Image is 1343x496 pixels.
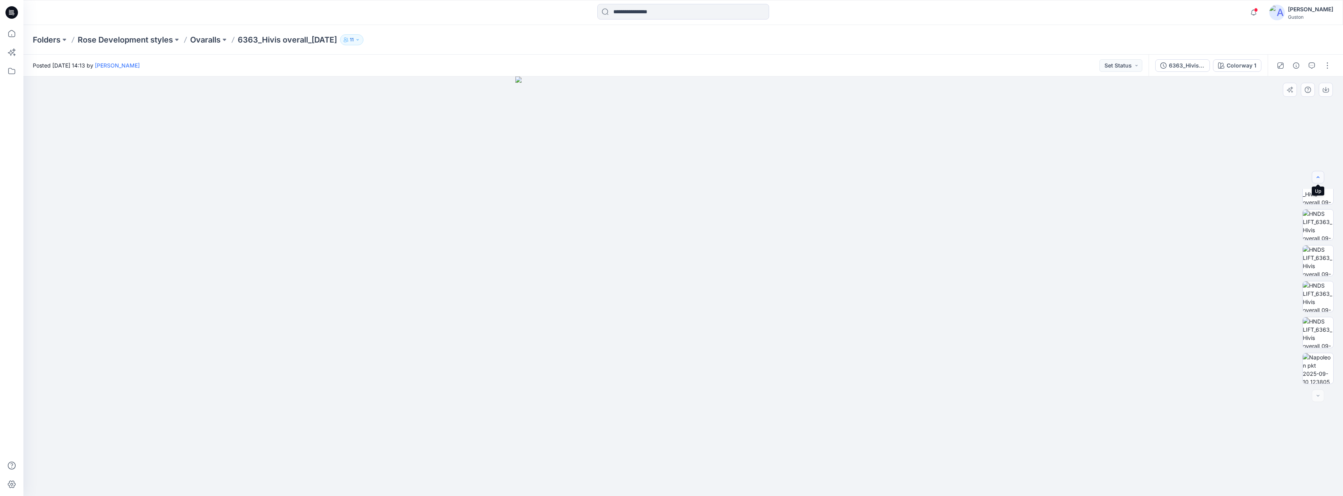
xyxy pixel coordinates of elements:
img: eyJhbGciOiJIUzI1NiIsImtpZCI6IjAiLCJzbHQiOiJzZXMiLCJ0eXAiOiJKV1QifQ.eyJkYXRhIjp7InR5cGUiOiJzdG9yYW... [515,76,851,496]
img: HNDS LIFT_6363_Hivis overall_09-09-2025_Colorway 1_Right [1303,317,1333,348]
img: avatar [1269,5,1285,20]
img: HNDS LIFT_6363_Hivis overall_09-09-2025_Colorway 1_Front [1303,210,1333,240]
span: Posted [DATE] 14:13 by [33,61,140,69]
a: Folders [33,34,61,45]
a: Ovaralls [190,34,221,45]
div: 6363_Hivis overall_[DATE] [1169,61,1205,70]
button: 6363_Hivis overall_[DATE] [1155,59,1210,72]
button: Details [1290,59,1302,72]
img: HNDS LIFT_6363_Hivis overall_09-09-2025_Colorway 1_Back [1303,245,1333,276]
div: Guston [1288,14,1333,20]
button: 11 [340,34,363,45]
div: Colorway 1 [1227,61,1256,70]
img: HNDS LIFT_6363_Hivis overall_09-09-2025_Colorway 1_Left [1303,281,1333,312]
p: 6363_Hivis overall_[DATE] [238,34,337,45]
p: 11 [350,36,354,44]
a: Rose Development styles [78,34,173,45]
button: Colorway 1 [1213,59,1261,72]
div: [PERSON_NAME] [1288,5,1333,14]
img: KNEE DWN_6363_Hivis overall_09-09-2025_Colorway 1_Right [1303,174,1333,204]
img: Napoleon pkt 2025-09-10 123805 [1303,353,1333,384]
a: [PERSON_NAME] [95,62,140,69]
